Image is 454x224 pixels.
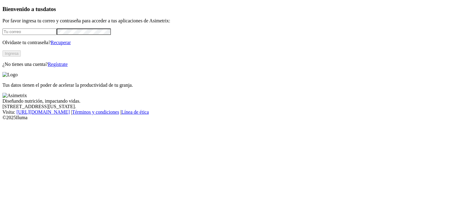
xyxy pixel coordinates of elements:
[2,18,452,24] p: Por favor ingresa tu correo y contraseña para acceder a tus aplicaciones de Asimetrix:
[2,93,27,98] img: Asimetrix
[2,104,452,109] div: [STREET_ADDRESS][US_STATE].
[2,50,21,57] button: Ingresa
[2,109,452,115] div: Visita : | |
[2,28,57,35] input: Tu correo
[51,40,71,45] a: Recuperar
[2,82,452,88] p: Tus datos tienen el poder de acelerar la productividad de tu granja.
[2,6,452,13] h3: Bienvenido a tus
[2,98,452,104] div: Diseñando nutrición, impactando vidas.
[121,109,149,115] a: Línea de ética
[17,109,70,115] a: [URL][DOMAIN_NAME]
[2,72,18,78] img: Logo
[72,109,119,115] a: Términos y condiciones
[2,62,452,67] p: ¿No tienes una cuenta?
[2,115,452,120] div: © 2025 Iluma
[43,6,56,12] span: datos
[48,62,68,67] a: Regístrate
[2,40,452,45] p: Olvidaste tu contraseña?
